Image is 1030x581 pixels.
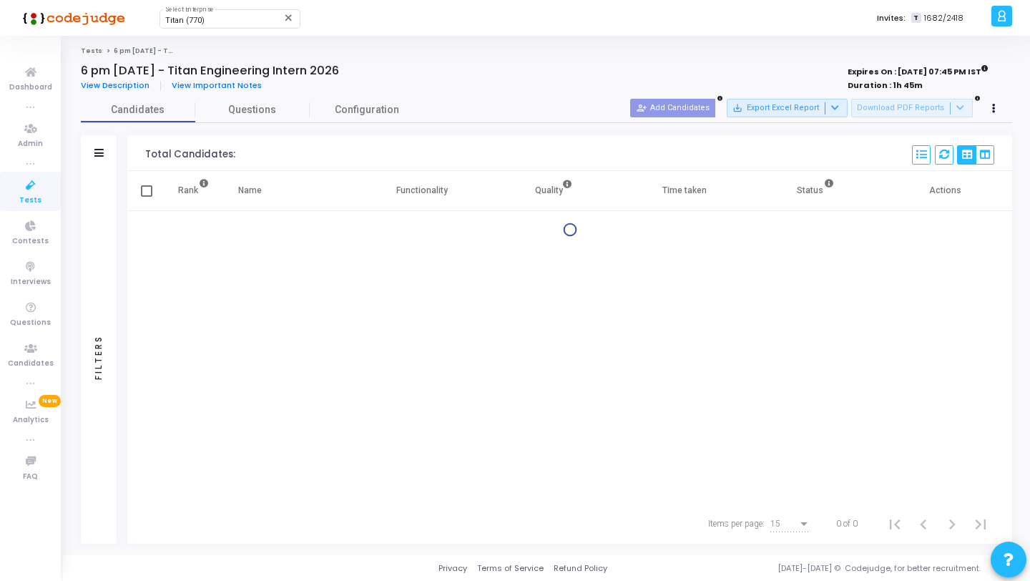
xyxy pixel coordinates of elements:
label: Invites: [877,12,906,24]
div: Time taken [662,182,707,198]
span: 15 [770,519,780,529]
strong: Expires On : [DATE] 07:45 PM IST [848,62,989,78]
div: Name [238,182,262,198]
span: View Description [81,79,149,91]
mat-select: Items per page: [770,519,810,529]
span: Analytics [13,414,49,426]
button: First page [881,509,909,538]
nav: breadcrumb [81,47,1012,56]
div: View Options [957,145,994,165]
img: logo [18,4,125,32]
div: Items per page: [708,517,765,530]
span: Configuration [335,102,399,117]
a: Refund Policy [554,562,607,575]
a: View Description [81,81,161,90]
span: Questions [195,102,310,117]
span: 6 pm [DATE] - Titan Engineering Intern 2026 [114,47,270,55]
th: Status [750,171,881,211]
span: Interviews [11,276,51,288]
span: FAQ [23,471,38,483]
th: Functionality [357,171,488,211]
mat-icon: save_alt [732,103,742,113]
span: Tests [19,195,41,207]
h4: 6 pm [DATE] - Titan Engineering Intern 2026 [81,64,339,78]
span: New [39,395,61,407]
span: Dashboard [9,82,52,94]
div: Total Candidates: [145,149,235,160]
th: Quality [488,171,619,211]
button: Previous page [909,509,938,538]
span: T [911,13,921,24]
button: Add Candidates [630,99,715,117]
span: Contests [12,235,49,248]
span: Questions [10,317,51,329]
a: View Important Notes [161,81,273,90]
div: Filters [92,278,105,436]
div: [DATE]-[DATE] © Codejudge, for better recruitment. [607,562,1012,575]
span: View Important Notes [172,79,262,91]
span: 1682/2418 [924,12,963,24]
th: Actions [881,171,1012,211]
button: Export Excel Report [727,99,848,117]
button: Download PDF Reports [851,99,973,117]
a: Terms of Service [477,562,544,575]
button: Next page [938,509,966,538]
mat-icon: Clear [283,12,295,24]
div: 0 of 0 [836,517,858,530]
span: Admin [18,138,43,150]
mat-icon: person_add_alt [637,103,647,113]
span: Candidates [81,102,195,117]
th: Rank [163,171,224,211]
span: Candidates [8,358,54,370]
a: Tests [81,47,102,55]
strong: Duration : 1h 45m [848,79,923,91]
a: Privacy [438,562,467,575]
span: Titan (770) [165,16,205,25]
button: Last page [966,509,995,538]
